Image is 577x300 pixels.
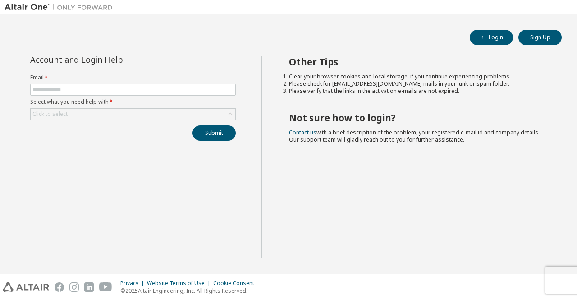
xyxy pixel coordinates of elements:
img: instagram.svg [69,282,79,292]
div: Click to select [32,111,68,118]
span: with a brief description of the problem, your registered e-mail id and company details. Our suppo... [289,129,540,143]
button: Login [470,30,513,45]
button: Submit [192,125,236,141]
img: Altair One [5,3,117,12]
button: Sign Up [518,30,562,45]
p: © 2025 Altair Engineering, Inc. All Rights Reserved. [120,287,260,295]
div: Click to select [31,109,235,120]
li: Please verify that the links in the activation e-mails are not expired. [289,88,546,95]
img: linkedin.svg [84,282,94,292]
h2: Other Tips [289,56,546,68]
img: facebook.svg [55,282,64,292]
img: youtube.svg [99,282,112,292]
div: Cookie Consent [213,280,260,287]
label: Email [30,74,236,81]
div: Privacy [120,280,147,287]
div: Website Terms of Use [147,280,213,287]
li: Please check for [EMAIL_ADDRESS][DOMAIN_NAME] mails in your junk or spam folder. [289,80,546,88]
a: Contact us [289,129,316,136]
label: Select what you need help with [30,98,236,106]
img: altair_logo.svg [3,282,49,292]
div: Account and Login Help [30,56,195,63]
li: Clear your browser cookies and local storage, if you continue experiencing problems. [289,73,546,80]
h2: Not sure how to login? [289,112,546,124]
